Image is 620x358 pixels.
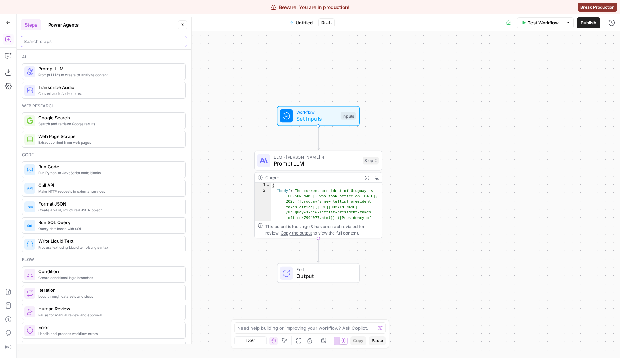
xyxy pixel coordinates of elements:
[296,19,313,26] span: Untitled
[265,174,360,181] div: Output
[38,238,180,245] span: Write Liquid Text
[38,72,180,78] span: Prompt LLMs to create or analyze content
[38,200,180,207] span: Format JSON
[341,112,356,120] div: Inputs
[317,238,319,262] g: Edge from step_2 to end
[321,20,332,26] span: Draft
[254,263,382,283] div: EndOutput
[38,189,180,194] span: Make HTTP requests to external services
[296,272,352,280] span: Output
[317,126,319,150] g: Edge from start to step_2
[21,19,41,30] button: Steps
[254,106,382,126] div: WorkflowSet InputsInputs
[578,3,617,12] button: Break Production
[265,223,379,236] div: This output is too large & has been abbreviated for review. to view the full content.
[38,331,180,336] span: Handle and process workflow errors
[38,245,180,250] span: Process text using Liquid templating syntax
[372,338,383,344] span: Paste
[38,268,180,275] span: Condition
[353,338,363,344] span: Copy
[38,207,180,213] span: Create a valid, structured JSON object
[22,54,186,60] div: Ai
[38,140,180,145] span: Extract content from web pages
[38,121,180,127] span: Search and retrieve Google results
[22,257,186,263] div: Flow
[285,17,317,28] button: Untitled
[38,114,180,121] span: Google Search
[581,19,596,26] span: Publish
[273,159,360,168] span: Prompt LLM
[38,294,180,299] span: Loop through data sets and steps
[296,115,337,123] span: Set Inputs
[38,65,180,72] span: Prompt LLM
[577,17,600,28] button: Publish
[38,91,180,96] span: Convert audio/video to text
[517,17,563,28] button: Test Workflow
[38,133,180,140] span: Web Page Scrape
[38,170,180,176] span: Run Python or JavaScript code blocks
[38,182,180,189] span: Call API
[296,109,337,116] span: Workflow
[22,152,186,158] div: Code
[38,305,180,312] span: Human Review
[38,226,180,231] span: Query databases with SQL
[363,157,379,165] div: Step 2
[369,336,386,345] button: Paste
[271,4,349,11] div: Beware! You are in production!
[38,275,180,280] span: Create conditional logic branches
[350,336,366,345] button: Copy
[38,219,180,226] span: Run SQL Query
[273,153,360,160] span: LLM · [PERSON_NAME] 4
[580,4,614,10] span: Break Production
[38,163,180,170] span: Run Code
[528,19,559,26] span: Test Workflow
[38,84,180,91] span: Transcribe Audio
[254,151,382,238] div: LLM · [PERSON_NAME] 4Prompt LLMStep 2Output{ "body":"The current president of Uruguay is [PERSON_...
[281,230,312,235] span: Copy the output
[24,38,184,45] input: Search steps
[38,287,180,294] span: Iteration
[266,183,270,188] span: Toggle code folding, rows 1 through 3
[38,312,180,318] span: Pause for manual review and approval
[22,103,186,109] div: Web research
[246,338,255,344] span: 120%
[255,183,271,188] div: 1
[44,19,83,30] button: Power Agents
[296,266,352,273] span: End
[38,324,180,331] span: Error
